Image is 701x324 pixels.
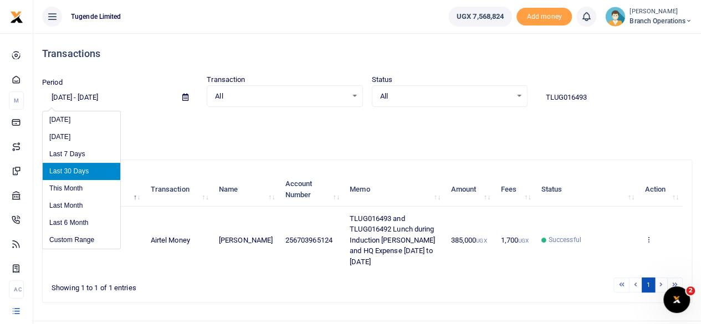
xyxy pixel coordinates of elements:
img: logo-small [10,11,23,24]
a: 1 [642,277,655,292]
span: Branch Operations [630,16,692,26]
small: UGX [476,238,487,244]
input: Search [536,88,692,107]
li: Last 30 Days [43,163,120,180]
span: Airtel Money [151,236,190,244]
a: profile-user [PERSON_NAME] Branch Operations [605,7,692,27]
li: This Month [43,180,120,197]
span: 2 [686,286,695,295]
span: Tugende Limited [66,12,126,22]
a: logo-small logo-large logo-large [10,12,23,20]
p: Download [42,120,692,132]
small: [PERSON_NAME] [630,7,692,17]
th: Amount: activate to sort column ascending [444,172,494,207]
input: select period [42,88,173,107]
h4: Transactions [42,48,692,60]
span: All [215,91,346,102]
li: Ac [9,280,24,299]
th: Action: activate to sort column ascending [638,172,683,207]
span: Successful [549,235,581,245]
th: Status: activate to sort column ascending [535,172,638,207]
small: UGX [518,238,529,244]
th: Account Number: activate to sort column ascending [279,172,343,207]
label: Period [42,77,63,88]
a: Add money [516,12,572,20]
a: UGX 7,568,824 [448,7,512,27]
li: Last 7 Days [43,146,120,163]
li: Wallet ballance [444,7,516,27]
span: 385,000 [451,236,487,244]
li: Custom Range [43,232,120,249]
li: Last 6 Month [43,214,120,232]
th: Memo: activate to sort column ascending [344,172,444,207]
label: Transaction [207,74,245,85]
span: Add money [516,8,572,26]
th: Fees: activate to sort column ascending [494,172,535,207]
li: Last Month [43,197,120,214]
span: All [380,91,511,102]
li: M [9,91,24,110]
label: Status [372,74,393,85]
span: UGX 7,568,824 [457,11,504,22]
iframe: Intercom live chat [663,286,690,313]
li: [DATE] [43,128,120,146]
th: Name: activate to sort column ascending [213,172,279,207]
th: Transaction: activate to sort column ascending [144,172,212,207]
div: Showing 1 to 1 of 1 entries [52,276,310,294]
span: 256703965124 [285,236,332,244]
span: [PERSON_NAME] [219,236,273,244]
li: Toup your wallet [516,8,572,26]
img: profile-user [605,7,625,27]
li: [DATE] [43,111,120,128]
span: TLUG016493 and TLUG016492 Lunch during Induction [PERSON_NAME] and HQ Expense [DATE] to [DATE] [350,214,435,266]
span: 1,700 [500,236,529,244]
